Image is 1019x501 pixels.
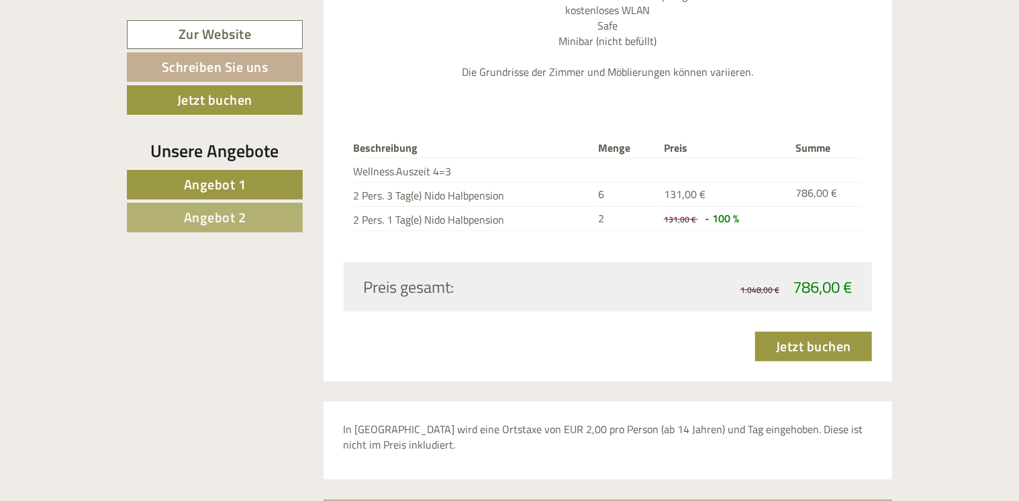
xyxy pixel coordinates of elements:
[790,138,862,158] th: Summe
[184,174,246,195] span: Angebot 1
[593,138,659,158] th: Menge
[790,183,862,207] td: 786,00 €
[354,183,593,207] td: 2 Pers. 3 Tag(e) Nido Halbpension
[354,275,608,298] div: Preis gesamt:
[755,332,872,361] a: Jetzt buchen
[793,275,852,299] span: 786,00 €
[344,422,873,453] p: In [GEOGRAPHIC_DATA] wird eine Ortstaxe von EUR 2,00 pro Person (ab 14 Jahren) und Tag eingehoben...
[659,138,790,158] th: Preis
[740,283,779,296] span: 1.048,00 €
[127,52,303,82] a: Schreiben Sie uns
[127,138,303,163] div: Unsere Angebote
[354,207,593,231] td: 2 Pers. 1 Tag(e) Nido Halbpension
[354,158,593,183] td: Wellness.Auszeit 4=3
[127,20,303,49] a: Zur Website
[593,207,659,231] td: 2
[593,183,659,207] td: 6
[184,207,246,228] span: Angebot 2
[354,138,593,158] th: Beschreibung
[664,213,696,226] span: 131,00 €
[664,186,706,202] span: 131,00 €
[705,210,739,226] span: - 100 %
[127,85,303,115] a: Jetzt buchen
